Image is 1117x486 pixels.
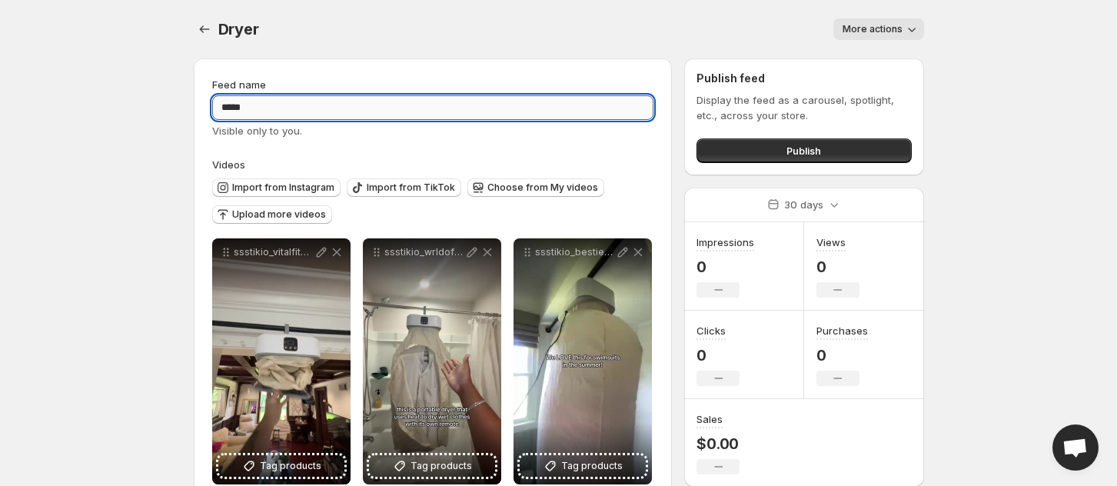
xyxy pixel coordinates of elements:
[411,458,472,474] span: Tag products
[514,238,652,484] div: ssstikio_bestiebriitt_1756389637198 - TrimTag products
[696,92,911,123] p: Display the feed as a carousel, spotlight, etc., across your store.
[212,205,332,224] button: Upload more videos
[194,18,215,40] button: Settings
[467,178,604,197] button: Choose from My videos
[696,138,911,163] button: Publish
[696,434,740,453] p: $0.00
[696,258,754,276] p: 0
[816,235,846,250] h3: Views
[843,23,903,35] span: More actions
[784,197,823,212] p: 30 days
[260,458,321,474] span: Tag products
[212,238,351,484] div: ssstikio_vitalfitnessvault_1756390087546Tag products
[786,143,821,158] span: Publish
[816,323,868,338] h3: Purchases
[367,181,455,194] span: Import from TikTok
[816,258,859,276] p: 0
[347,178,461,197] button: Import from TikTok
[232,181,334,194] span: Import from Instagram
[487,181,598,194] span: Choose from My videos
[696,235,754,250] h3: Impressions
[212,125,302,137] span: Visible only to you.
[696,411,723,427] h3: Sales
[696,323,726,338] h3: Clicks
[535,246,615,258] p: ssstikio_bestiebriitt_1756389637198 - Trim
[369,455,495,477] button: Tag products
[696,346,740,364] p: 0
[363,238,501,484] div: ssstikio_wrldoflyrics__1756389907853 - TrimTag products
[696,71,911,86] h2: Publish feed
[212,178,341,197] button: Import from Instagram
[234,246,314,258] p: ssstikio_vitalfitnessvault_1756390087546
[384,246,464,258] p: ssstikio_wrldoflyrics__1756389907853 - Trim
[561,458,623,474] span: Tag products
[520,455,646,477] button: Tag products
[816,346,868,364] p: 0
[218,20,259,38] span: Dryer
[833,18,924,40] button: More actions
[212,78,266,91] span: Feed name
[1052,424,1099,471] div: Open chat
[218,455,344,477] button: Tag products
[232,208,326,221] span: Upload more videos
[212,158,245,171] span: Videos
